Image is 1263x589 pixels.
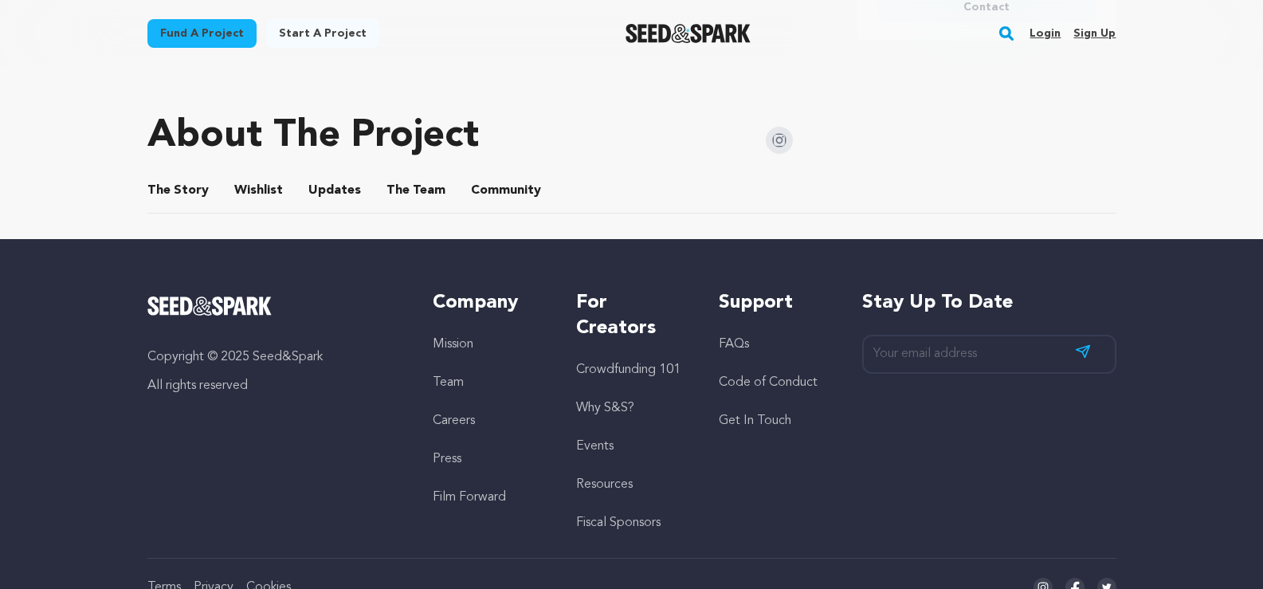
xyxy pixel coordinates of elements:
a: Sign up [1073,21,1116,46]
a: Fund a project [147,19,257,48]
input: Your email address [862,335,1116,374]
a: Seed&Spark Homepage [626,24,751,43]
p: Copyright © 2025 Seed&Spark [147,348,402,367]
a: Seed&Spark Homepage [147,296,402,316]
a: Code of Conduct [719,376,818,389]
p: All rights reserved [147,376,402,395]
a: Resources [576,478,633,491]
a: Get In Touch [719,414,791,427]
img: Seed&Spark Logo [147,296,273,316]
a: Start a project [266,19,379,48]
img: Seed&Spark Logo Dark Mode [626,24,751,43]
h5: For Creators [576,290,687,341]
a: FAQs [719,338,749,351]
h1: About The Project [147,117,479,155]
span: The [386,181,410,200]
a: Crowdfunding 101 [576,363,681,376]
a: Team [433,376,464,389]
a: Press [433,453,461,465]
img: Seed&Spark Instagram Icon [766,127,793,154]
a: Careers [433,414,475,427]
span: Team [386,181,445,200]
span: Community [471,181,541,200]
span: Updates [308,181,361,200]
h5: Company [433,290,543,316]
h5: Stay up to date [862,290,1116,316]
a: Film Forward [433,491,506,504]
a: Login [1030,21,1061,46]
span: Story [147,181,209,200]
a: Why S&S? [576,402,634,414]
h5: Support [719,290,830,316]
a: Mission [433,338,473,351]
a: Fiscal Sponsors [576,516,661,529]
a: Events [576,440,614,453]
span: Wishlist [234,181,283,200]
span: The [147,181,171,200]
